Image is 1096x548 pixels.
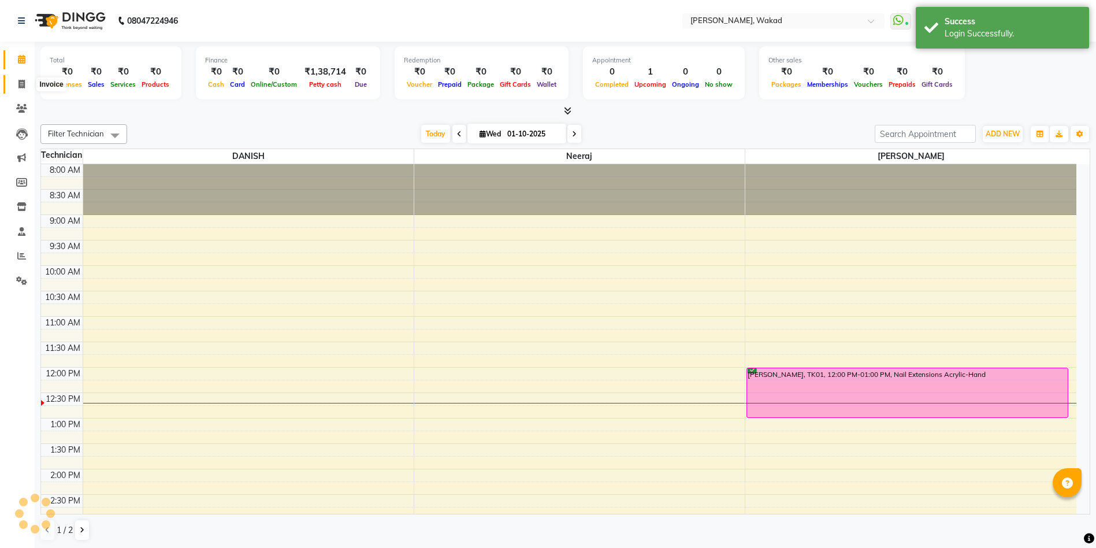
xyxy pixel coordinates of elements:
[592,65,631,79] div: 0
[983,126,1023,142] button: ADD NEW
[36,77,66,91] div: Invoice
[886,80,919,88] span: Prepaids
[205,80,227,88] span: Cash
[300,65,351,79] div: ₹1,38,714
[50,65,85,79] div: ₹0
[107,65,139,79] div: ₹0
[745,149,1076,164] span: [PERSON_NAME]
[465,65,497,79] div: ₹0
[107,80,139,88] span: Services
[227,80,248,88] span: Card
[534,80,559,88] span: Wallet
[248,80,300,88] span: Online/Custom
[702,80,735,88] span: No show
[919,80,956,88] span: Gift Cards
[43,317,83,329] div: 11:00 AM
[127,5,178,37] b: 08047224946
[804,80,851,88] span: Memberships
[43,393,83,405] div: 12:30 PM
[404,55,559,65] div: Redemption
[248,65,300,79] div: ₹0
[404,65,435,79] div: ₹0
[352,80,370,88] span: Due
[57,524,73,536] span: 1 / 2
[48,495,83,507] div: 2:30 PM
[43,368,83,380] div: 12:00 PM
[227,65,248,79] div: ₹0
[29,5,109,37] img: logo
[47,190,83,202] div: 8:30 AM
[85,80,107,88] span: Sales
[592,80,631,88] span: Completed
[48,469,83,482] div: 2:00 PM
[435,80,465,88] span: Prepaid
[43,342,83,354] div: 11:30 AM
[477,129,504,138] span: Wed
[631,65,669,79] div: 1
[592,55,735,65] div: Appointment
[205,65,227,79] div: ₹0
[919,65,956,79] div: ₹0
[50,55,172,65] div: Total
[504,125,562,143] input: 2025-10-01
[804,65,851,79] div: ₹0
[702,65,735,79] div: 0
[41,149,83,161] div: Technician
[47,215,83,227] div: 9:00 AM
[851,65,886,79] div: ₹0
[139,65,172,79] div: ₹0
[465,80,497,88] span: Package
[497,80,534,88] span: Gift Cards
[43,266,83,278] div: 10:00 AM
[85,65,107,79] div: ₹0
[43,291,83,303] div: 10:30 AM
[351,65,371,79] div: ₹0
[205,55,371,65] div: Finance
[631,80,669,88] span: Upcoming
[421,125,450,143] span: Today
[851,80,886,88] span: Vouchers
[48,129,104,138] span: Filter Technician
[669,65,702,79] div: 0
[47,164,83,176] div: 8:00 AM
[886,65,919,79] div: ₹0
[435,65,465,79] div: ₹0
[47,240,83,253] div: 9:30 AM
[534,65,559,79] div: ₹0
[306,80,344,88] span: Petty cash
[48,444,83,456] div: 1:30 PM
[83,149,414,164] span: DANISH
[669,80,702,88] span: Ongoing
[945,28,1080,40] div: Login Successfully.
[139,80,172,88] span: Products
[875,125,976,143] input: Search Appointment
[747,368,1068,417] div: [PERSON_NAME], TK01, 12:00 PM-01:00 PM, Nail Extensions Acrylic-Hand
[986,129,1020,138] span: ADD NEW
[48,419,83,431] div: 1:00 PM
[404,80,435,88] span: Voucher
[945,16,1080,28] div: Success
[768,80,804,88] span: Packages
[768,55,956,65] div: Other sales
[497,65,534,79] div: ₹0
[768,65,804,79] div: ₹0
[414,149,745,164] span: Neeraj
